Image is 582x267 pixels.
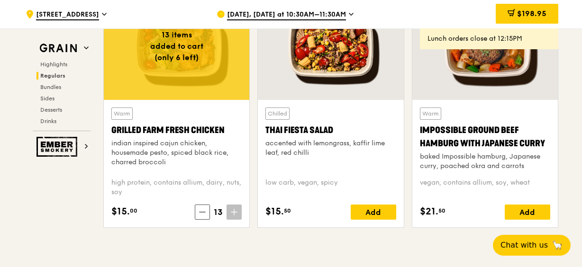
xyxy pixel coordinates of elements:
[111,178,242,197] div: high protein, contains allium, dairy, nuts, soy
[227,10,346,20] span: [DATE], [DATE] at 10:30AM–11:30AM
[36,10,99,20] span: [STREET_ADDRESS]
[552,240,563,251] span: 🦙
[40,118,56,125] span: Drinks
[40,107,62,113] span: Desserts
[111,139,242,167] div: indian inspired cajun chicken, housemade pesto, spiced black rice, charred broccoli
[517,9,546,18] span: $198.95
[265,107,290,120] div: Chilled
[265,139,396,158] div: accented with lemongrass, kaffir lime leaf, red chilli
[265,178,396,197] div: low carb, vegan, spicy
[420,178,550,197] div: vegan, contains allium, soy, wheat
[438,207,446,214] span: 50
[36,40,80,57] img: Grain web logo
[420,152,550,171] div: baked Impossible hamburg, Japanese curry, poached okra and carrots
[265,124,396,137] div: Thai Fiesta Salad
[111,124,242,137] div: Grilled Farm Fresh Chicken
[505,205,550,220] div: Add
[420,107,441,120] div: Warm
[284,207,291,214] span: 50
[40,84,61,90] span: Bundles
[40,95,55,102] span: Sides
[40,61,67,68] span: Highlights
[36,137,80,157] img: Ember Smokery web logo
[427,34,551,44] div: Lunch orders close at 12:15PM
[351,205,396,220] div: Add
[210,205,227,219] span: 13
[493,235,571,256] button: Chat with us🦙
[420,205,438,219] span: $21.
[40,72,65,79] span: Regulars
[111,205,130,219] span: $15.
[420,124,550,150] div: Impossible Ground Beef Hamburg with Japanese Curry
[500,240,548,251] span: Chat with us
[130,207,137,214] span: 00
[265,205,284,219] span: $15.
[111,107,133,120] div: Warm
